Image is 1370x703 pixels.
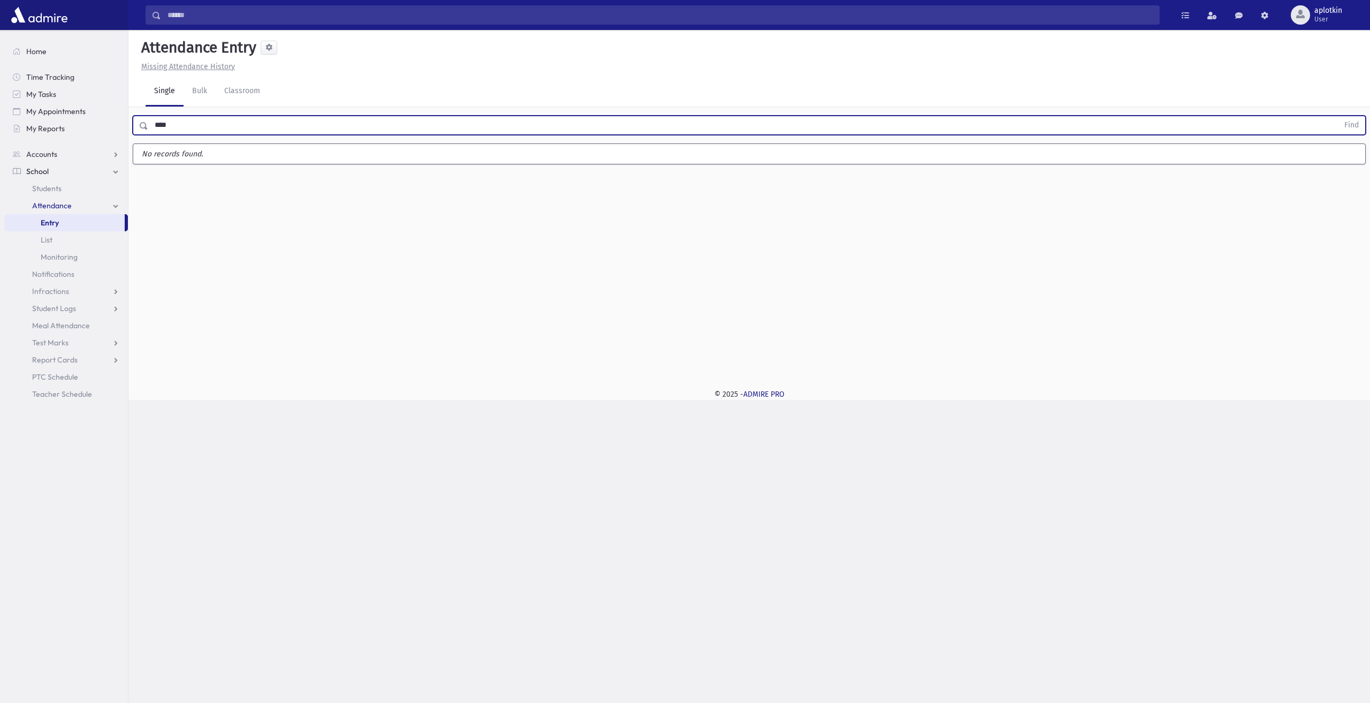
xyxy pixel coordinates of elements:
[743,390,785,399] a: ADMIRE PRO
[4,385,128,403] a: Teacher Schedule
[4,351,128,368] a: Report Cards
[161,5,1159,25] input: Search
[32,321,90,330] span: Meal Attendance
[26,107,86,116] span: My Appointments
[32,286,69,296] span: Infractions
[4,120,128,137] a: My Reports
[4,163,128,180] a: School
[4,86,128,103] a: My Tasks
[4,69,128,86] a: Time Tracking
[4,43,128,60] a: Home
[4,266,128,283] a: Notifications
[32,389,92,399] span: Teacher Schedule
[4,317,128,334] a: Meal Attendance
[41,218,59,228] span: Entry
[32,338,68,347] span: Test Marks
[4,103,128,120] a: My Appointments
[26,149,57,159] span: Accounts
[1314,15,1342,24] span: User
[32,201,72,210] span: Attendance
[32,269,74,279] span: Notifications
[141,62,235,71] u: Missing Attendance History
[4,231,128,248] a: List
[9,4,70,26] img: AdmirePro
[137,62,235,71] a: Missing Attendance History
[4,180,128,197] a: Students
[4,334,128,351] a: Test Marks
[1314,6,1342,15] span: aplotkin
[184,77,216,107] a: Bulk
[1338,116,1365,134] button: Find
[137,39,256,57] h5: Attendance Entry
[32,304,76,313] span: Student Logs
[32,184,62,193] span: Students
[4,368,128,385] a: PTC Schedule
[41,235,52,245] span: List
[4,197,128,214] a: Attendance
[4,214,125,231] a: Entry
[4,146,128,163] a: Accounts
[26,89,56,99] span: My Tasks
[216,77,269,107] a: Classroom
[4,300,128,317] a: Student Logs
[26,167,49,176] span: School
[32,372,78,382] span: PTC Schedule
[26,72,74,82] span: Time Tracking
[4,283,128,300] a: Infractions
[26,47,47,56] span: Home
[26,124,65,133] span: My Reports
[32,355,78,365] span: Report Cards
[133,144,1365,164] label: No records found.
[146,389,1353,400] div: © 2025 -
[146,77,184,107] a: Single
[41,252,78,262] span: Monitoring
[4,248,128,266] a: Monitoring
